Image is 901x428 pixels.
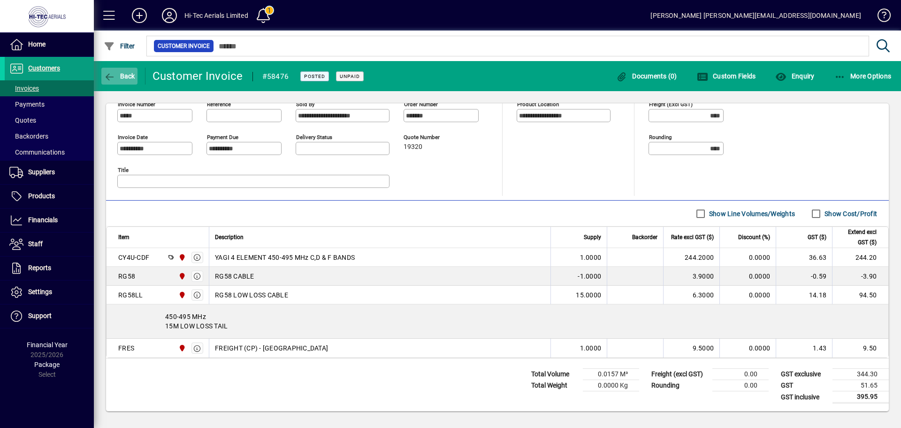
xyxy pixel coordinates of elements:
[697,72,756,80] span: Custom Fields
[9,85,39,92] span: Invoices
[712,369,769,380] td: 0.00
[176,252,187,263] span: HI-TEC AERIALS LTD
[649,134,672,140] mat-label: Rounding
[719,286,776,304] td: 0.0000
[118,134,148,140] mat-label: Invoice date
[632,232,657,242] span: Backorder
[5,257,94,280] a: Reports
[738,232,770,242] span: Discount (%)
[776,380,832,391] td: GST
[583,369,639,380] td: 0.0157 M³
[304,73,325,79] span: Posted
[776,391,832,403] td: GST inclusive
[28,288,52,296] span: Settings
[527,380,583,391] td: Total Weight
[647,380,712,391] td: Rounding
[5,304,94,328] a: Support
[118,290,143,300] div: RG58LL
[215,343,328,353] span: FREIGHT (CP) - [GEOGRAPHIC_DATA]
[647,369,712,380] td: Freight (excl GST)
[118,343,134,353] div: FRES
[695,68,758,85] button: Custom Fields
[832,380,889,391] td: 51.65
[719,248,776,267] td: 0.0000
[832,339,888,358] td: 9.50
[776,286,832,304] td: 14.18
[776,248,832,267] td: 36.63
[158,41,210,51] span: Customer Invoice
[576,290,601,300] span: 15.0000
[154,7,184,24] button: Profile
[775,72,814,80] span: Enquiry
[101,68,137,85] button: Back
[834,72,892,80] span: More Options
[215,232,244,242] span: Description
[28,312,52,319] span: Support
[583,380,639,391] td: 0.0000 Kg
[669,290,714,300] div: 6.3000
[404,143,422,151] span: 19320
[776,267,832,286] td: -0.59
[5,209,94,232] a: Financials
[107,304,888,338] div: 450-495 MHz 15M LOW LOSS TAIL
[580,343,602,353] span: 1.0000
[5,80,94,96] a: Invoices
[153,69,243,84] div: Customer Invoice
[207,101,231,108] mat-label: Reference
[9,117,36,124] span: Quotes
[118,253,149,262] div: CY4U-CDF
[215,290,288,300] span: RG58 LOW LOSS CABLE
[650,8,861,23] div: [PERSON_NAME] [PERSON_NAME][EMAIL_ADDRESS][DOMAIN_NAME]
[124,7,154,24] button: Add
[28,192,55,200] span: Products
[104,72,135,80] span: Back
[28,64,60,72] span: Customers
[719,267,776,286] td: 0.0000
[578,272,601,281] span: -1.0000
[707,209,795,218] label: Show Line Volumes/Weights
[176,343,187,353] span: HI-TEC AERIALS LTD
[808,232,826,242] span: GST ($)
[832,286,888,304] td: 94.50
[870,2,889,32] a: Knowledge Base
[5,128,94,144] a: Backorders
[176,290,187,300] span: HI-TEC AERIALS LTD
[5,233,94,256] a: Staff
[9,101,45,108] span: Payments
[719,339,776,358] td: 0.0000
[527,369,583,380] td: Total Volume
[118,272,135,281] div: RG58
[776,369,832,380] td: GST exclusive
[296,134,332,140] mat-label: Delivery status
[28,216,58,224] span: Financials
[614,68,680,85] button: Documents (0)
[215,272,254,281] span: RG58 CABLE
[5,161,94,184] a: Suppliers
[649,101,693,108] mat-label: Freight (excl GST)
[517,101,559,108] mat-label: Product location
[176,271,187,281] span: HI-TEC AERIALS LTD
[5,144,94,160] a: Communications
[28,40,46,48] span: Home
[118,232,130,242] span: Item
[832,68,894,85] button: More Options
[34,361,60,368] span: Package
[5,280,94,304] a: Settings
[118,101,155,108] mat-label: Invoice number
[184,8,248,23] div: Hi-Tec Aerials Limited
[28,168,55,176] span: Suppliers
[27,341,68,349] span: Financial Year
[838,227,877,248] span: Extend excl GST ($)
[669,343,714,353] div: 9.5000
[118,167,129,173] mat-label: Title
[9,132,48,140] span: Backorders
[669,272,714,281] div: 3.9000
[776,339,832,358] td: 1.43
[5,112,94,128] a: Quotes
[340,73,360,79] span: Unpaid
[101,38,137,54] button: Filter
[773,68,817,85] button: Enquiry
[832,391,889,403] td: 395.95
[832,267,888,286] td: -3.90
[404,101,438,108] mat-label: Order number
